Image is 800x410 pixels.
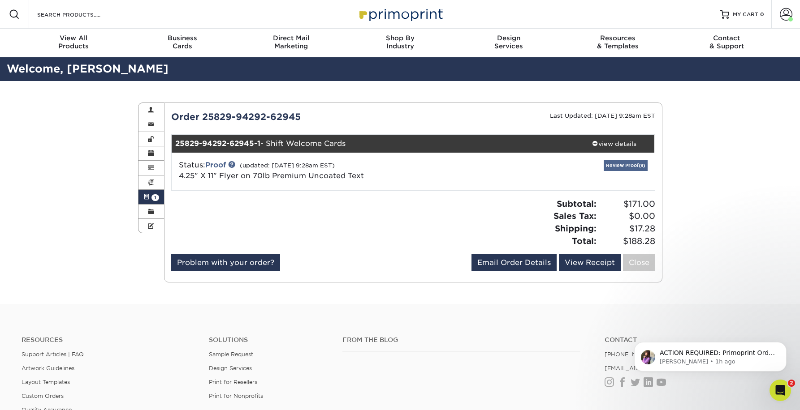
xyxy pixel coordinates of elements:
[172,135,574,153] div: - Shift Welcome Cards
[563,29,672,57] a: Resources& Templates
[36,9,124,20] input: SEARCH PRODUCTS.....
[22,379,70,385] a: Layout Templates
[240,162,335,169] small: (updated: [DATE] 9:28am EST)
[209,393,263,399] a: Print for Nonprofits
[574,135,655,153] a: view details
[605,365,712,372] a: [EMAIL_ADDRESS][DOMAIN_NAME]
[175,139,260,148] strong: 25829-94292-62945-1
[454,34,563,42] span: Design
[128,34,237,42] span: Business
[554,211,597,221] strong: Sales Tax:
[164,110,413,124] div: Order 25829-94292-62945
[237,34,346,42] span: Direct Mail
[788,380,795,387] span: 2
[19,34,128,50] div: Products
[22,365,74,372] a: Artwork Guidelines
[151,194,159,201] span: 1
[672,34,781,50] div: & Support
[557,199,597,209] strong: Subtotal:
[563,34,672,42] span: Resources
[342,336,580,344] h4: From the Blog
[355,4,445,24] img: Primoprint
[672,29,781,57] a: Contact& Support
[19,29,128,57] a: View AllProducts
[574,139,655,148] div: view details
[555,223,597,233] strong: Shipping:
[179,171,364,180] a: 4.25" X 11" Flyer on 70lb Premium Uncoated Text
[599,222,655,235] span: $17.28
[760,11,764,17] span: 0
[563,34,672,50] div: & Templates
[604,160,648,171] a: Review Proof(s)
[209,336,329,344] h4: Solutions
[605,336,778,344] a: Contact
[171,254,280,271] a: Problem with your order?
[599,198,655,210] span: $171.00
[550,112,655,119] small: Last Updated: [DATE] 9:28am EST
[209,351,253,358] a: Sample Request
[770,380,791,401] iframe: Intercom live chat
[733,11,758,18] span: MY CART
[346,34,454,50] div: Industry
[209,365,252,372] a: Design Services
[346,34,454,42] span: Shop By
[572,236,597,246] strong: Total:
[605,351,660,358] a: [PHONE_NUMBER]
[2,383,76,407] iframe: Google Customer Reviews
[237,34,346,50] div: Marketing
[22,336,195,344] h4: Resources
[209,379,257,385] a: Print for Resellers
[346,29,454,57] a: Shop ByIndustry
[128,34,237,50] div: Cards
[672,34,781,42] span: Contact
[599,235,655,248] span: $188.28
[22,351,84,358] a: Support Articles | FAQ
[454,34,563,50] div: Services
[128,29,237,57] a: BusinessCards
[454,29,563,57] a: DesignServices
[599,210,655,222] span: $0.00
[138,190,164,204] a: 1
[19,34,128,42] span: View All
[471,254,557,271] a: Email Order Details
[172,160,493,181] div: Status:
[559,254,621,271] a: View Receipt
[621,323,800,386] iframe: Intercom notifications message
[623,254,655,271] a: Close
[237,29,346,57] a: Direct MailMarketing
[205,161,226,169] a: Proof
